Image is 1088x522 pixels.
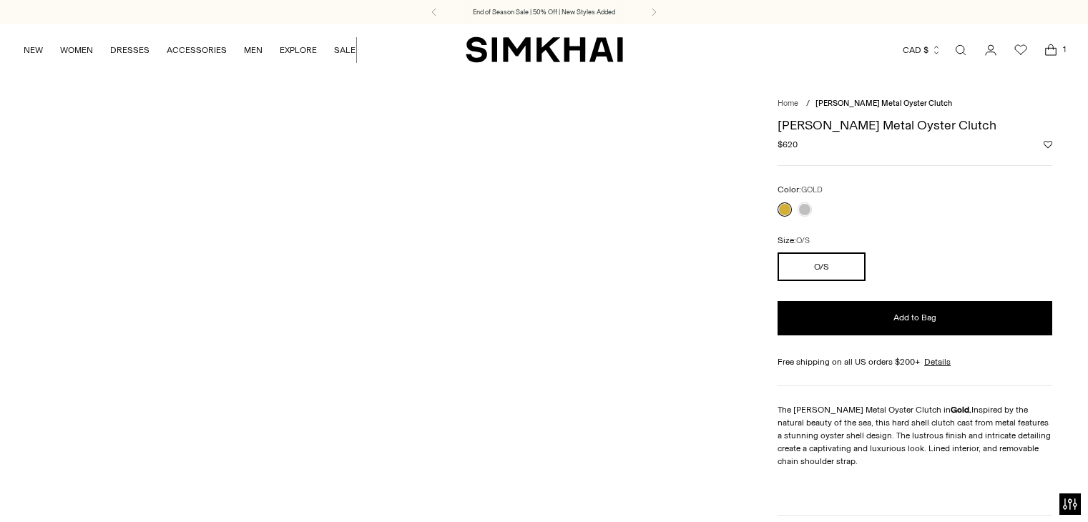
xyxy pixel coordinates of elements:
a: DRESSES [110,34,150,66]
button: Add to Wishlist [1044,140,1052,149]
a: NEW [24,34,43,66]
div: Free shipping on all US orders $200+ [778,355,1052,368]
a: Open search modal [946,36,975,64]
a: WOMEN [60,34,93,66]
a: Wishlist [1006,36,1035,64]
span: Add to Bag [893,312,936,324]
button: CAD $ [903,34,941,66]
a: ACCESSORIES [167,34,227,66]
button: O/S [778,252,866,281]
nav: breadcrumbs [778,98,1052,110]
span: [PERSON_NAME] Metal Oyster Clutch [815,99,952,108]
div: / [806,98,810,110]
span: O/S [796,236,810,245]
a: Details [924,355,951,368]
a: SALE [334,34,356,66]
h1: [PERSON_NAME] Metal Oyster Clutch [778,119,1052,132]
label: Size: [778,234,810,247]
button: Add to Bag [778,301,1052,335]
label: Color: [778,183,823,197]
a: MEN [244,34,263,66]
a: Open cart modal [1036,36,1065,64]
a: SIMKHAI [466,36,623,64]
a: EXPLORE [280,34,317,66]
a: Home [778,99,798,108]
span: GOLD [801,185,823,194]
span: 1 [1058,43,1071,56]
strong: Gold. [951,405,971,415]
p: The [PERSON_NAME] Metal Oyster Clutch in Inspired by the natural beauty of the sea, this hard she... [778,403,1052,468]
span: $620 [778,138,798,151]
a: Go to the account page [976,36,1005,64]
